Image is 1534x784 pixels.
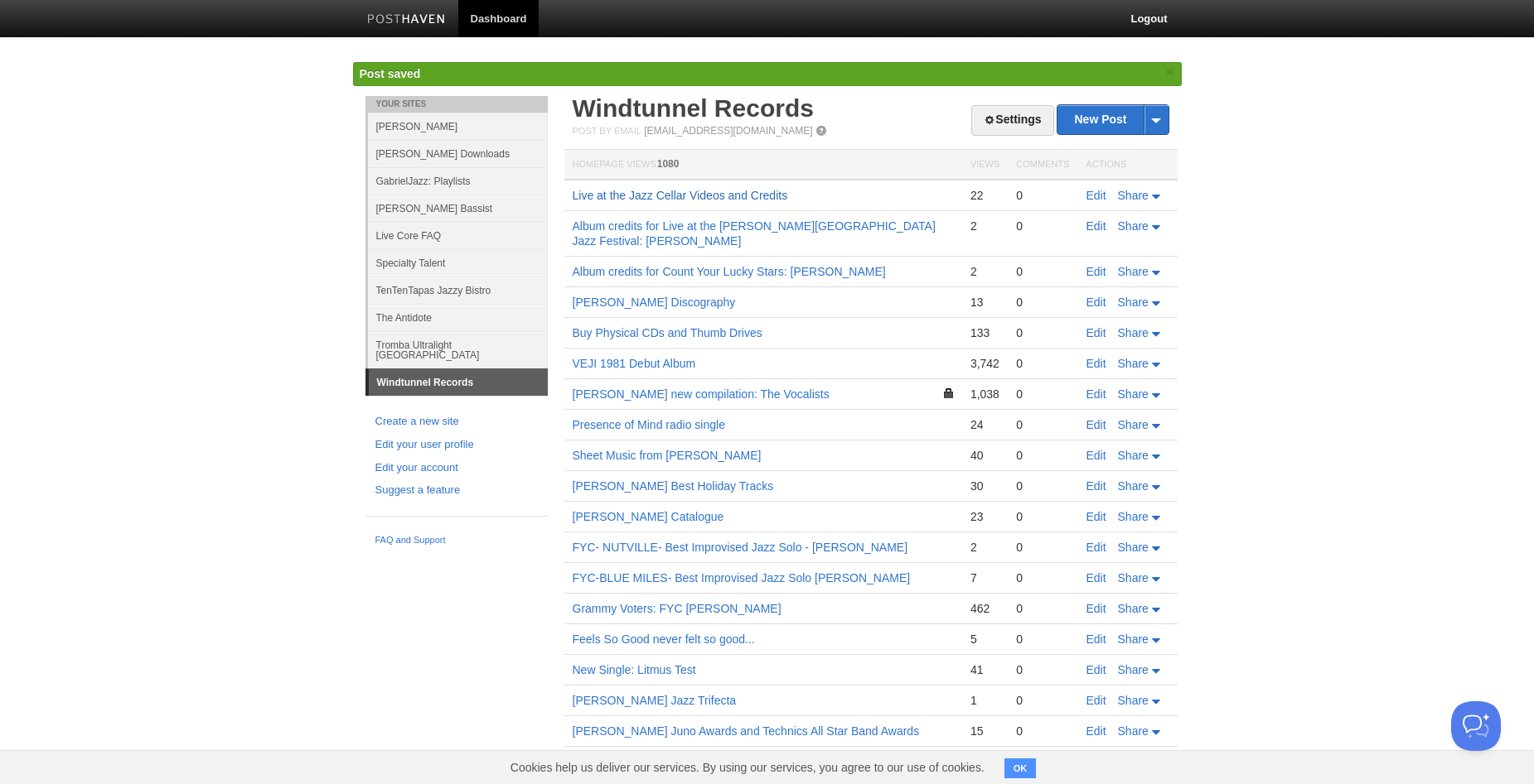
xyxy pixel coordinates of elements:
a: Edit [1086,357,1106,370]
a: Sheet Music from [PERSON_NAME] [573,449,762,462]
a: Edit [1086,510,1106,523]
div: 0 [1016,448,1069,463]
a: Edit [1086,296,1106,309]
div: 30 [970,479,999,493]
div: 2 [970,540,999,555]
div: 7 [970,570,999,585]
li: Your Sites [365,96,548,113]
a: [PERSON_NAME] Best Holiday Tracks [573,479,774,493]
a: Edit [1086,724,1106,738]
a: [PERSON_NAME] Jazz Trifecta [573,694,737,707]
a: The Antidote [368,304,548,331]
div: 0 [1016,570,1069,585]
th: Views [962,150,1008,180]
div: 0 [1016,693,1069,708]
div: 0 [1016,325,1069,340]
span: Share [1118,219,1149,233]
a: Feels So Good never felt so good... [573,632,755,646]
a: [PERSON_NAME] [368,113,548,140]
a: [EMAIL_ADDRESS][DOMAIN_NAME] [644,125,812,137]
a: Edit [1086,418,1106,431]
span: Share [1118,449,1149,462]
div: 0 [1016,219,1069,233]
div: 2 [970,219,999,233]
div: 5 [970,632,999,647]
a: FYC- NUTVILLE- Best Improvised Jazz Solo - [PERSON_NAME] [573,541,908,554]
a: Live at the Jazz Cellar Videos and Credits [573,189,788,202]
span: Share [1118,724,1149,738]
a: Windtunnel Records [369,369,548,396]
a: FAQ and Support [375,533,538,548]
a: Edit [1086,479,1106,493]
a: Suggest a feature [375,482,538,499]
a: Edit [1086,541,1106,554]
div: 41 [970,662,999,677]
span: Share [1118,663,1149,676]
a: Album credits for Live at the [PERSON_NAME][GEOGRAPHIC_DATA] Jazz Festival: [PERSON_NAME] [573,219,936,248]
span: Share [1118,479,1149,493]
a: Edit [1086,602,1106,615]
a: Edit [1086,632,1106,646]
a: [PERSON_NAME] Catalogue [573,510,724,523]
div: 0 [1016,417,1069,432]
a: Edit [1086,694,1106,707]
a: [PERSON_NAME] Juno Awards and Technics All Star Band Awards [573,724,920,738]
span: Share [1118,571,1149,584]
a: Grammy Voters: FYC [PERSON_NAME] [573,602,782,615]
a: Edit [1086,189,1106,202]
a: New Single: Litmus Test [573,663,696,676]
span: Share [1118,387,1149,401]
th: Homepage Views [564,150,962,180]
a: GabrielJazz: Playlists [368,167,548,195]
span: Cookies help us deliver our services. By using our services, you agree to our use of cookies. [494,751,1001,784]
th: Actions [1078,150,1178,180]
div: 1 [970,693,999,708]
div: 0 [1016,356,1069,371]
a: Presence of Mind radio single [573,418,725,431]
span: Share [1118,296,1149,309]
a: Live Core FAQ [368,222,548,249]
span: Share [1118,632,1149,646]
a: Tromba Ultralight [GEOGRAPHIC_DATA] [368,331,548,368]
span: Post saved [360,67,421,80]
a: Buy Physical CDs and Thumb Drives [573,326,762,339]
a: Edit [1086,219,1106,233]
a: Edit [1086,265,1106,278]
span: Share [1118,418,1149,431]
span: Share [1118,694,1149,707]
span: Share [1118,510,1149,523]
div: 2 [970,264,999,279]
a: Edit [1086,663,1106,676]
a: FYC-BLUE MILES- Best Improvised Jazz Solo [PERSON_NAME] [573,571,911,584]
div: 0 [1016,295,1069,310]
a: VEJI 1981 Debut Album [573,357,696,370]
a: [PERSON_NAME] Discography [573,296,736,309]
a: Specialty Talent [368,249,548,277]
a: Settings [971,105,1053,136]
div: 0 [1016,479,1069,493]
iframe: Help Scout Beacon - Open [1451,701,1501,751]
div: 0 [1016,724,1069,738]
div: 23 [970,509,999,524]
div: 40 [970,448,999,463]
a: Edit [1086,326,1106,339]
div: 22 [970,188,999,203]
span: Share [1118,326,1149,339]
div: 0 [1016,264,1069,279]
div: 24 [970,417,999,432]
div: 13 [970,295,999,310]
th: Comments [1008,150,1077,180]
div: 0 [1016,540,1069,555]
a: Edit [1086,449,1106,462]
div: 1,038 [970,387,999,402]
div: 0 [1016,387,1069,402]
div: 0 [1016,601,1069,616]
span: Share [1118,265,1149,278]
span: Share [1118,602,1149,615]
span: Share [1118,357,1149,370]
div: 3,742 [970,356,999,371]
span: Share [1118,189,1149,202]
div: 0 [1016,632,1069,647]
div: 0 [1016,662,1069,677]
div: 133 [970,325,999,340]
